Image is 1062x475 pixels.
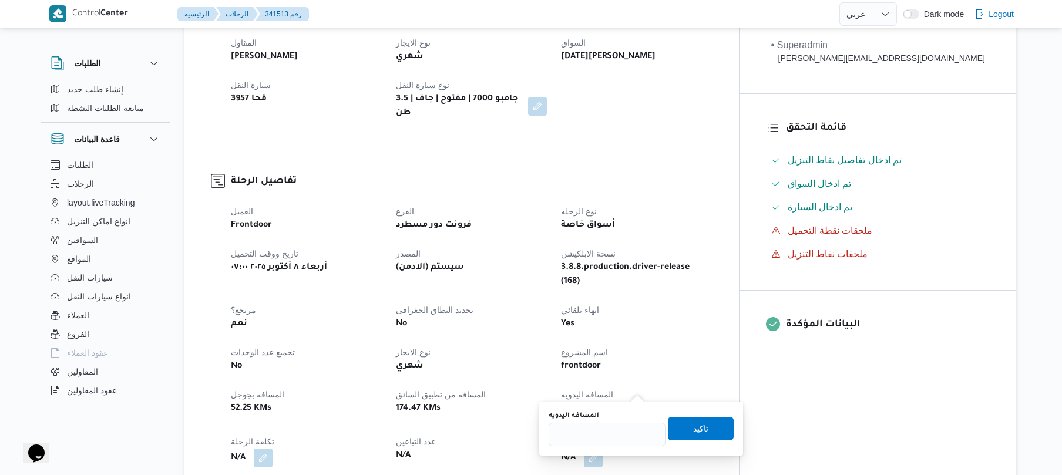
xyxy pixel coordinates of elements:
[67,346,108,360] span: عقود العملاء
[396,80,449,90] span: نوع سيارة النقل
[919,9,964,19] span: Dark mode
[46,287,166,306] button: انواع سيارات النقل
[231,174,713,190] h3: تفاصيل الرحلة
[51,56,161,70] button: الطلبات
[788,247,868,261] span: ملحقات نقاط التنزيل
[46,325,166,343] button: الفروع
[561,317,574,331] b: Yes
[216,7,258,21] button: الرحلات
[49,5,66,22] img: X8yXhbKr1z7QwAAAABJRU5ErkJggg==
[46,306,166,325] button: العملاء
[67,158,93,172] span: الطلبات
[67,252,91,266] span: المواقع
[788,177,852,191] span: تم ادخال السواق
[767,174,990,193] button: تم ادخال السواق
[46,343,166,362] button: عقود العملاء
[12,428,49,463] iframe: chat widget
[231,249,298,258] span: تاريخ ووقت التحميل
[396,449,411,463] b: N/A
[46,362,166,381] button: المقاولين
[561,38,586,48] span: السواق
[46,174,166,193] button: الرحلات
[561,261,710,289] b: 3.8.8.production.driver-release (168)
[396,359,424,373] b: شهري
[788,178,852,188] span: تم ادخال السواق
[396,92,520,120] b: جامبو 7000 | مفتوح | جاف | 3.5 طن
[231,218,272,233] b: Frontdoor
[41,156,170,410] div: قاعدة البيانات
[788,249,868,259] span: ملحقات نقاط التنزيل
[74,56,100,70] h3: الطلبات
[231,317,247,331] b: نعم
[41,80,170,122] div: الطلبات
[561,218,615,233] b: أسواق خاصة
[67,177,94,191] span: الرحلات
[396,38,431,48] span: نوع الايجار
[561,390,613,399] span: المسافه اليدويه
[771,38,985,52] div: • Superadmin
[396,437,436,446] span: عدد التباعين
[561,50,656,64] b: [DATE][PERSON_NAME]
[67,402,116,416] span: اجهزة التليفون
[46,381,166,400] button: عقود المقاولين
[231,80,271,90] span: سيارة النقل
[67,196,135,210] span: layout.liveTracking
[396,402,441,416] b: 174.47 KMs
[67,271,113,285] span: سيارات النقل
[668,417,734,440] button: تاكيد
[256,7,309,21] button: 341513 رقم
[561,249,616,258] span: نسخة الابلكيشن
[46,156,166,174] button: الطلبات
[67,327,89,341] span: الفروع
[771,38,985,65] span: • Superadmin mohamed.nabil@illa.com.eg
[67,214,130,228] span: انواع اماكن التنزيل
[396,249,421,258] span: المصدر
[231,402,271,416] b: 52.25 KMs
[561,348,608,357] span: اسم المشروع
[396,305,473,315] span: تحديد النطاق الجغرافى
[767,245,990,264] button: ملحقات نقاط التنزيل
[67,365,98,379] span: المقاولين
[100,9,128,19] b: Center
[231,348,295,357] span: تجميع عدد الوحدات
[46,193,166,212] button: layout.liveTracking
[396,317,407,331] b: No
[767,151,990,170] button: تم ادخال تفاصيل نفاط التنزيل
[67,383,117,397] span: عقود المقاولين
[231,305,256,315] span: مرتجع؟
[74,132,120,146] h3: قاعدة البيانات
[46,231,166,250] button: السواقين
[46,99,166,117] button: متابعة الطلبات النشطة
[788,225,873,235] span: ملحقات نقطة التحميل
[788,155,902,165] span: تم ادخال تفاصيل نفاط التنزيل
[231,359,242,373] b: No
[767,221,990,240] button: ملحقات نقطة التحميل
[51,132,161,146] button: قاعدة البيانات
[396,348,431,357] span: نوع الايجار
[231,437,274,446] span: تكلفة الرحلة
[788,200,853,214] span: تم ادخال السيارة
[786,120,990,136] h3: قائمة التحقق
[396,207,414,216] span: الفرع
[46,80,166,99] button: إنشاء طلب جديد
[788,153,902,167] span: تم ادخال تفاصيل نفاط التنزيل
[231,207,253,216] span: العميل
[231,451,246,465] b: N/A
[177,7,219,21] button: الرئيسيه
[396,218,472,233] b: فرونت دور مسطرد
[67,82,123,96] span: إنشاء طلب جديد
[67,101,144,115] span: متابعة الطلبات النشطة
[46,250,166,268] button: المواقع
[46,268,166,287] button: سيارات النقل
[970,2,1019,26] button: Logout
[396,390,486,399] span: المسافه من تطبيق السائق
[561,451,576,465] b: N/A
[786,317,990,333] h3: البيانات المؤكدة
[396,261,464,275] b: (سيستم (الادمن
[549,411,599,420] label: المسافه اليدويه
[46,400,166,419] button: اجهزة التليفون
[231,38,257,48] span: المقاول
[561,305,599,315] span: انهاء تلقائي
[67,289,131,304] span: انواع سيارات النقل
[771,52,985,65] div: [PERSON_NAME][EMAIL_ADDRESS][DOMAIN_NAME]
